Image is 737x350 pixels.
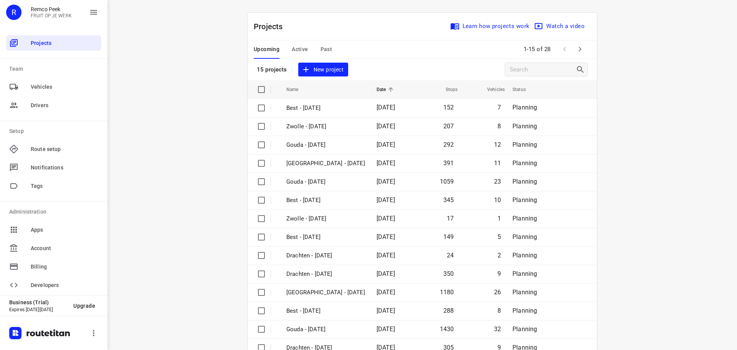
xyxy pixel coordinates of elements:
p: Drachten - Thursday [286,251,365,260]
span: 7 [497,104,501,111]
span: Planning [512,141,537,148]
span: Past [321,45,332,54]
p: Drachten - Wednesday [286,270,365,279]
span: [DATE] [377,196,395,204]
div: Tags [6,178,101,194]
span: [DATE] [377,307,395,314]
span: Status [512,85,536,94]
span: Planning [512,289,537,296]
div: Account [6,241,101,256]
span: [DATE] [377,123,395,130]
span: [DATE] [377,270,395,277]
span: Planning [512,325,537,333]
p: Setup [9,127,101,135]
span: Planning [512,196,537,204]
span: 391 [443,159,454,167]
span: Planning [512,123,537,130]
span: [DATE] [377,159,395,167]
div: Developers [6,277,101,293]
span: Planning [512,270,537,277]
span: 1180 [440,289,454,296]
span: Apps [31,226,98,234]
span: [DATE] [377,215,395,222]
p: Zwolle - [DATE] [286,122,365,131]
span: 292 [443,141,454,148]
span: Planning [512,178,537,185]
span: Stops [436,85,458,94]
button: New project [298,63,348,77]
span: 1 [497,215,501,222]
span: [DATE] [377,141,395,148]
span: 2 [497,252,501,259]
span: 149 [443,233,454,241]
span: Upgrade [73,303,95,309]
span: Vehicles [477,85,505,94]
span: Planning [512,307,537,314]
span: 1059 [440,178,454,185]
span: 24 [447,252,454,259]
div: Billing [6,259,101,274]
p: Expires [DATE][DATE] [9,307,67,312]
span: 1430 [440,325,454,333]
span: 32 [494,325,501,333]
span: Drivers [31,101,98,109]
p: FRUIT OP JE WERK [31,13,72,18]
span: Name [286,85,309,94]
span: 12 [494,141,501,148]
span: Planning [512,104,537,111]
p: Remco Peek [31,6,72,12]
span: 23 [494,178,501,185]
span: [DATE] [377,252,395,259]
span: 11 [494,159,501,167]
span: Tags [31,182,98,190]
span: [DATE] [377,289,395,296]
p: Gouda - [DATE] [286,141,365,149]
div: Search [576,65,587,74]
input: Search projects [510,64,576,76]
p: Business (Trial) [9,299,67,305]
div: Apps [6,222,101,237]
span: Planning [512,252,537,259]
span: Planning [512,159,537,167]
p: Gouda - Thursday [286,177,365,186]
span: 1-15 of 28 [521,41,554,58]
span: 207 [443,123,454,130]
p: Gouda - Tuesday [286,325,365,334]
div: Notifications [6,160,101,175]
span: 345 [443,196,454,204]
span: Date [377,85,396,94]
span: [DATE] [377,233,395,241]
span: 350 [443,270,454,277]
span: Vehicles [31,83,98,91]
span: 26 [494,289,501,296]
div: R [6,5,21,20]
span: [DATE] [377,325,395,333]
p: Administration [9,208,101,216]
span: 9 [497,270,501,277]
span: 10 [494,196,501,204]
p: Zwolle - Friday [286,214,365,223]
span: Projects [31,39,98,47]
span: Billing [31,263,98,271]
span: 8 [497,123,501,130]
p: Zwolle - Wednesday [286,288,365,297]
div: Route setup [6,141,101,157]
p: 15 projects [257,66,287,73]
span: Planning [512,215,537,222]
span: Active [292,45,308,54]
p: Projects [254,21,289,32]
span: [DATE] [377,104,395,111]
span: Previous Page [557,41,572,57]
span: Notifications [31,164,98,172]
span: Developers [31,281,98,289]
span: 152 [443,104,454,111]
span: Account [31,244,98,252]
p: [GEOGRAPHIC_DATA] - [DATE] [286,159,365,168]
div: Drivers [6,98,101,113]
div: Projects [6,35,101,51]
p: Best - [DATE] [286,104,365,113]
p: Team [9,65,101,73]
span: 5 [497,233,501,241]
p: Best - Thursday [286,233,365,242]
button: Upgrade [67,299,101,313]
